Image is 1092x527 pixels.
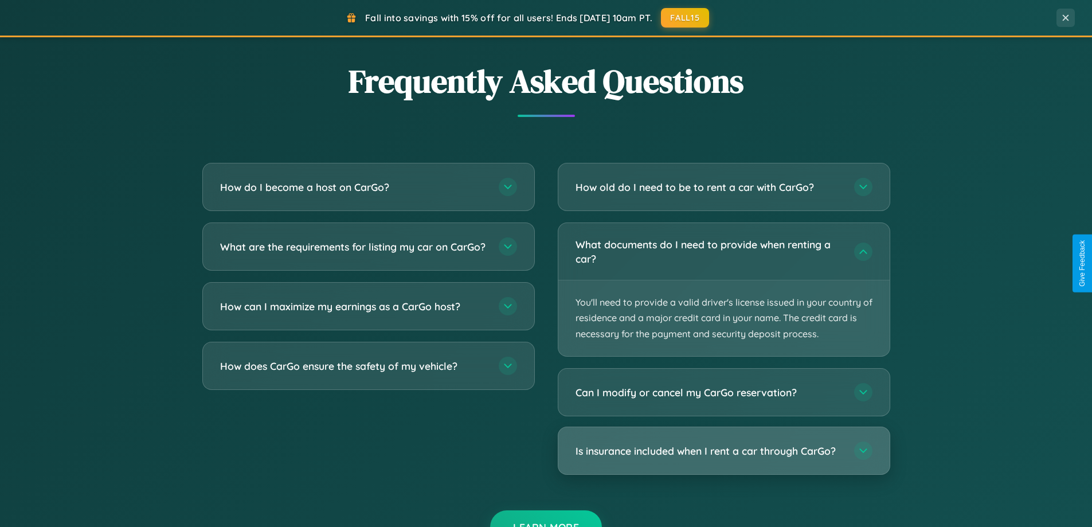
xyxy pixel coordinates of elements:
button: FALL15 [661,8,709,28]
h3: What are the requirements for listing my car on CarGo? [220,240,487,254]
p: You'll need to provide a valid driver's license issued in your country of residence and a major c... [558,280,890,356]
h3: How does CarGo ensure the safety of my vehicle? [220,359,487,373]
h3: Can I modify or cancel my CarGo reservation? [576,385,843,400]
span: Fall into savings with 15% off for all users! Ends [DATE] 10am PT. [365,12,652,24]
h3: How do I become a host on CarGo? [220,180,487,194]
div: Give Feedback [1078,240,1086,287]
h3: What documents do I need to provide when renting a car? [576,237,843,266]
h2: Frequently Asked Questions [202,59,890,103]
h3: How can I maximize my earnings as a CarGo host? [220,299,487,314]
h3: Is insurance included when I rent a car through CarGo? [576,444,843,458]
h3: How old do I need to be to rent a car with CarGo? [576,180,843,194]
